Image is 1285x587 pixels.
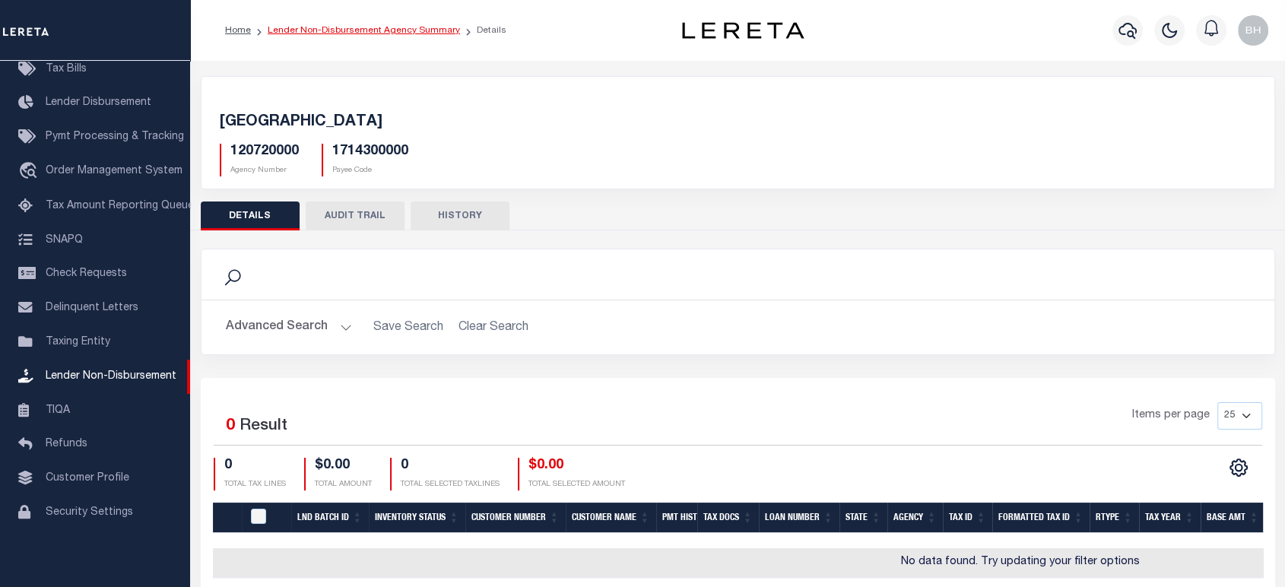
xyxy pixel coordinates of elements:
span: [GEOGRAPHIC_DATA] [220,115,382,130]
button: DETAILS [201,201,300,230]
th: LND Batch ID: activate to sort column ascending [291,503,369,534]
span: Lender Non-Disbursement [46,371,176,382]
th: RType: activate to sort column ascending [1090,503,1139,534]
img: logo-dark.svg [682,22,804,39]
img: svg+xml;base64,PHN2ZyB4bWxucz0iaHR0cDovL3d3dy53My5vcmcvMjAwMC9zdmciIHBvaW50ZXItZXZlbnRzPSJub25lIi... [1238,15,1268,46]
th: State: activate to sort column ascending [839,503,887,534]
th: Customer Name: activate to sort column ascending [566,503,656,534]
button: AUDIT TRAIL [306,201,405,230]
span: Lender Disbursement [46,97,151,108]
button: Advanced Search [226,313,352,342]
h5: 120720000 [230,144,299,160]
th: Customer Number: activate to sort column ascending [465,503,566,534]
span: Items per page [1132,408,1210,424]
th: QID [242,503,291,534]
th: Base Amt: activate to sort column ascending [1201,503,1265,534]
button: HISTORY [411,201,509,230]
span: Delinquent Letters [46,303,138,313]
p: Agency Number [230,165,299,176]
span: Security Settings [46,507,133,518]
span: Tax Amount Reporting Queue [46,201,194,211]
i: travel_explore [18,162,43,182]
th: Formatted Tax Id: activate to sort column ascending [992,503,1090,534]
a: Home [225,26,251,35]
span: SNAPQ [46,234,83,245]
li: Details [460,24,506,37]
span: Order Management System [46,166,182,176]
span: Taxing Entity [46,337,110,347]
h5: 1714300000 [332,144,408,160]
label: Result [240,414,287,439]
span: Pymt Processing & Tracking [46,132,184,142]
th: Inventory Status: activate to sort column ascending [369,503,465,534]
span: Check Requests [46,268,127,279]
th: Tax Year: activate to sort column ascending [1139,503,1201,534]
th: Tax Id: activate to sort column ascending [943,503,992,534]
span: Tax Bills [46,64,87,75]
h4: $0.00 [315,458,372,474]
span: 0 [226,418,235,434]
p: TOTAL TAX LINES [224,479,286,490]
p: TOTAL SELECTED TAXLINES [401,479,500,490]
th: Tax Docs: activate to sort column ascending [697,503,759,534]
span: Refunds [46,439,87,449]
p: Payee Code [332,165,408,176]
th: Loan Number: activate to sort column ascending [759,503,839,534]
a: Lender Non-Disbursement Agency Summary [268,26,460,35]
h4: 0 [224,458,286,474]
th: Pmt Hist [656,503,697,534]
p: TOTAL SELECTED AMOUNT [528,479,625,490]
th: Agency: activate to sort column ascending [887,503,943,534]
p: TOTAL AMOUNT [315,479,372,490]
h4: $0.00 [528,458,625,474]
span: TIQA [46,405,70,415]
span: Customer Profile [46,473,129,484]
th: &nbsp;&nbsp;&nbsp;&nbsp;&nbsp;&nbsp;&nbsp;&nbsp;&nbsp;&nbsp; [213,503,242,534]
h4: 0 [401,458,500,474]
